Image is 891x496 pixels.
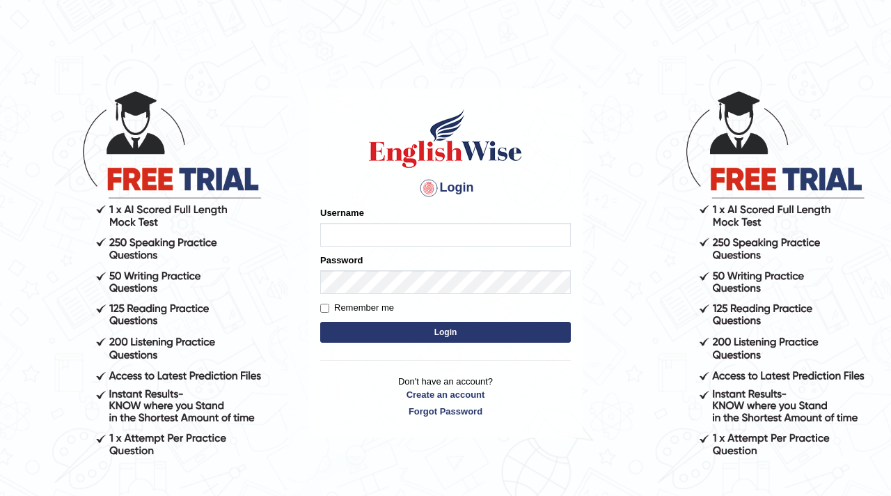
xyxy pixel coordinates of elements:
img: Logo of English Wise sign in for intelligent practice with AI [366,107,525,170]
a: Forgot Password [320,405,571,418]
label: Remember me [320,301,394,315]
a: Create an account [320,388,571,401]
p: Don't have an account? [320,375,571,418]
h4: Login [320,177,571,199]
input: Remember me [320,304,329,313]
button: Login [320,322,571,343]
label: Username [320,206,364,219]
label: Password [320,254,363,267]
